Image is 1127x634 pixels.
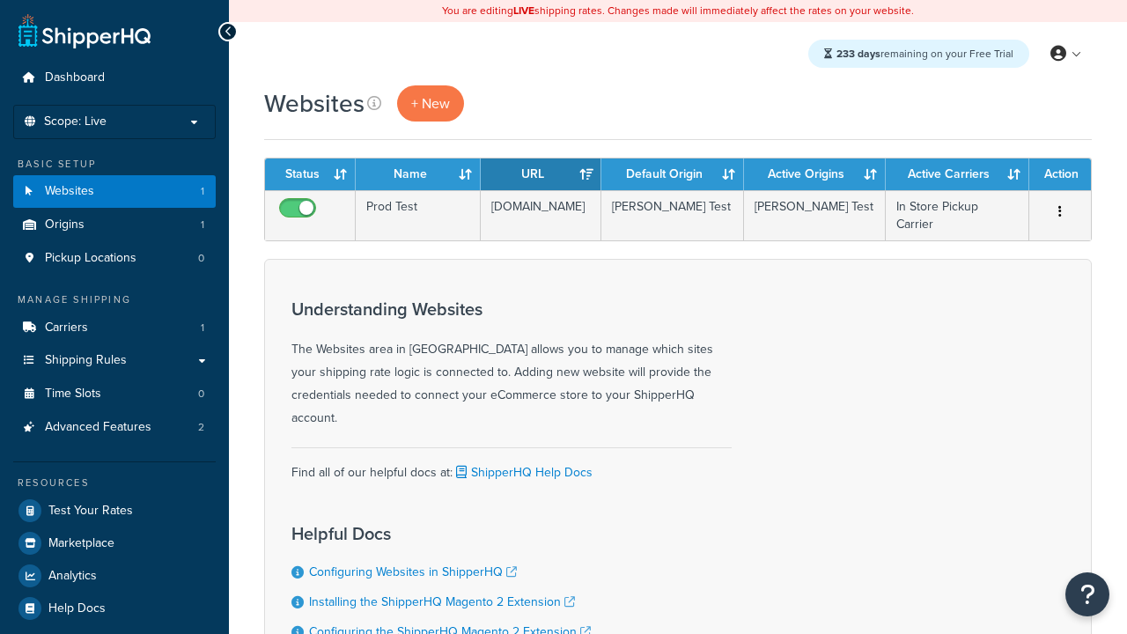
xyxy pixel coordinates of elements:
td: Prod Test [356,190,481,240]
a: + New [397,85,464,122]
th: Active Origins: activate to sort column ascending [744,158,886,190]
li: Time Slots [13,378,216,410]
th: Name: activate to sort column ascending [356,158,481,190]
a: Test Your Rates [13,495,216,527]
span: 0 [198,387,204,402]
b: LIVE [513,3,534,18]
li: Websites [13,175,216,208]
li: Pickup Locations [13,242,216,275]
span: Help Docs [48,601,106,616]
a: Marketplace [13,527,216,559]
span: Origins [45,217,85,232]
li: Advanced Features [13,411,216,444]
span: Time Slots [45,387,101,402]
div: remaining on your Free Trial [808,40,1029,68]
div: Find all of our helpful docs at: [291,447,732,484]
td: [PERSON_NAME] Test [601,190,743,240]
td: [PERSON_NAME] Test [744,190,886,240]
li: Origins [13,209,216,241]
li: Carriers [13,312,216,344]
th: Action [1029,158,1091,190]
span: Websites [45,184,94,199]
a: Time Slots 0 [13,378,216,410]
a: ShipperHQ Help Docs [453,463,593,482]
span: Shipping Rules [45,353,127,368]
a: Dashboard [13,62,216,94]
span: 0 [198,251,204,266]
span: Test Your Rates [48,504,133,519]
h3: Helpful Docs [291,524,608,543]
span: Scope: Live [44,114,107,129]
a: Analytics [13,560,216,592]
a: Carriers 1 [13,312,216,344]
a: Origins 1 [13,209,216,241]
a: Websites 1 [13,175,216,208]
span: 1 [201,184,204,199]
span: Pickup Locations [45,251,136,266]
span: 1 [201,321,204,335]
td: In Store Pickup Carrier [886,190,1029,240]
span: Analytics [48,569,97,584]
h1: Websites [264,86,365,121]
a: Shipping Rules [13,344,216,377]
span: 1 [201,217,204,232]
a: Configuring Websites in ShipperHQ [309,563,517,581]
th: Default Origin: activate to sort column ascending [601,158,743,190]
span: Dashboard [45,70,105,85]
td: [DOMAIN_NAME] [481,190,601,240]
a: ShipperHQ Home [18,13,151,48]
div: Resources [13,475,216,490]
th: URL: activate to sort column ascending [481,158,601,190]
div: Basic Setup [13,157,216,172]
th: Status: activate to sort column ascending [265,158,356,190]
h3: Understanding Websites [291,299,732,319]
div: The Websites area in [GEOGRAPHIC_DATA] allows you to manage which sites your shipping rate logic ... [291,299,732,430]
span: Advanced Features [45,420,151,435]
span: 2 [198,420,204,435]
span: Carriers [45,321,88,335]
a: Advanced Features 2 [13,411,216,444]
th: Active Carriers: activate to sort column ascending [886,158,1029,190]
span: + New [411,93,450,114]
a: Help Docs [13,593,216,624]
a: Installing the ShipperHQ Magento 2 Extension [309,593,575,611]
div: Manage Shipping [13,292,216,307]
a: Pickup Locations 0 [13,242,216,275]
button: Open Resource Center [1065,572,1109,616]
span: Marketplace [48,536,114,551]
strong: 233 days [836,46,880,62]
